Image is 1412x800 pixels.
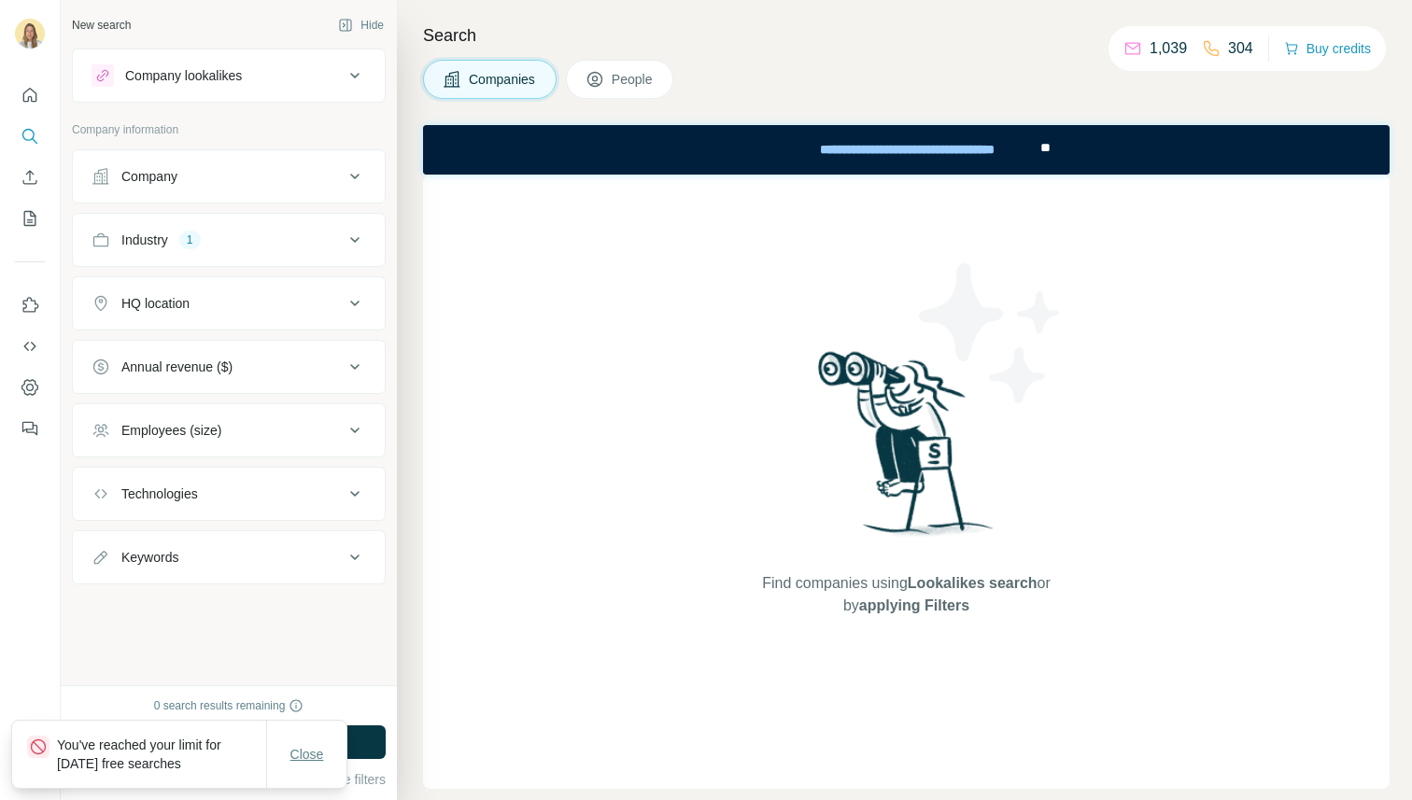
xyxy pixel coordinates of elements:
[121,231,168,249] div: Industry
[73,218,385,262] button: Industry1
[73,408,385,453] button: Employees (size)
[121,421,221,440] div: Employees (size)
[423,125,1390,175] iframe: Banner
[125,66,242,85] div: Company lookalikes
[1228,37,1253,60] p: 304
[469,70,537,89] span: Companies
[121,294,190,313] div: HQ location
[15,371,45,404] button: Dashboard
[15,161,45,194] button: Enrich CSV
[612,70,655,89] span: People
[121,167,177,186] div: Company
[15,119,45,153] button: Search
[72,17,131,34] div: New search
[423,22,1390,49] h4: Search
[15,330,45,363] button: Use Surfe API
[73,281,385,326] button: HQ location
[121,484,198,503] div: Technologies
[179,232,201,248] div: 1
[73,535,385,580] button: Keywords
[277,737,337,771] button: Close
[810,346,1004,554] img: Surfe Illustration - Woman searching with binoculars
[290,745,324,764] span: Close
[1150,37,1187,60] p: 1,039
[15,288,45,322] button: Use Surfe on LinkedIn
[756,572,1055,617] span: Find companies using or by
[121,548,178,567] div: Keywords
[73,154,385,199] button: Company
[907,249,1075,417] img: Surfe Illustration - Stars
[859,597,969,613] span: applying Filters
[15,19,45,49] img: Avatar
[325,11,397,39] button: Hide
[1284,35,1371,62] button: Buy credits
[15,202,45,235] button: My lists
[15,412,45,445] button: Feedback
[72,121,386,138] p: Company information
[121,358,233,376] div: Annual revenue ($)
[908,575,1038,591] span: Lookalikes search
[73,344,385,389] button: Annual revenue ($)
[73,53,385,98] button: Company lookalikes
[73,471,385,516] button: Technologies
[15,78,45,112] button: Quick start
[57,736,266,773] p: You've reached your limit for [DATE] free searches
[154,697,304,714] div: 0 search results remaining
